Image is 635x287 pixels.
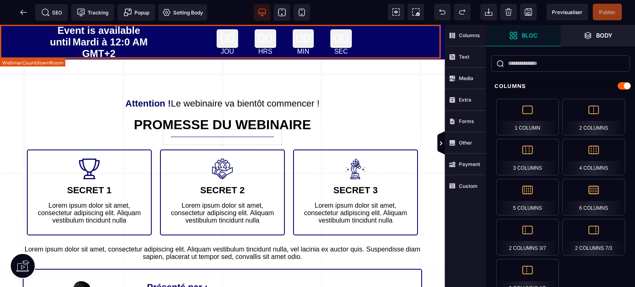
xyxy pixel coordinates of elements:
b: Attention ! [125,74,171,84]
span: Previsualiser [552,9,582,15]
img: b1af0f0446780bf0ccba6bbcfdfb3f42_trophy.png [79,134,100,154]
text: Lorem ipsum dolor sit amet, consectetur adipiscing elit. Aliquam vestibulum tincidunt nulla [169,175,276,202]
span: SEO [41,8,62,17]
div: MIN [293,23,314,31]
strong: Text [459,54,469,60]
b: SECRET 3 [333,160,378,171]
div: HRS [255,23,276,31]
strong: Body [596,32,612,38]
span: Preview [547,4,588,20]
div: 1 Column [496,99,559,135]
strong: Custom [459,183,477,189]
strong: Extra [459,97,471,103]
strong: Payment [459,161,480,167]
div: 2 Columns 3/7 [496,219,559,256]
h2: Le webinaire va bientôt commencer ! [23,69,422,88]
text: Lorem ipsum dolor sit amet, consectetur adipiscing elit. Aliquam vestibulum tincidunt nulla, vel ... [23,219,422,238]
span: Open Layer Manager [561,25,635,46]
span: Publier [599,9,616,15]
div: JOU [217,23,238,31]
span: Popup [124,8,149,17]
strong: Media [459,75,473,81]
strong: Bloc [522,32,537,38]
img: 1345cbd29540740ca3154ca2d2285a9c_trophy(1).png [345,134,366,154]
span: Setting Body [162,8,203,17]
strong: Columns [459,32,480,38]
text: Lorem ipsum dolor sit amet, consectetur adipiscing elit. Aliquam vestibulum tincidunt nulla [36,175,143,202]
div: 00 [217,5,238,23]
span: Mardi à 12:0 AM GMT+2 [72,12,148,34]
div: SEC [330,23,352,31]
div: 2 Columns [562,99,625,135]
span: Tracking [77,8,108,17]
span: Screenshot [408,4,424,20]
img: 76416e5b4a33939f798fd553bcb44a27_team.png [212,134,233,154]
b: Présenté par : [147,257,208,268]
div: 4 Columns [562,139,625,176]
b: SECRET 1 [67,160,112,171]
strong: Other [459,140,472,146]
div: 3 Columns [496,139,559,176]
strong: Forms [459,118,474,124]
span: Open Blocks [486,25,561,46]
b: SECRET 2 [200,160,245,171]
h1: PROMESSE DU WEBINAIRE [23,88,422,112]
div: 5 Columns [496,179,559,216]
div: 00 [255,5,276,23]
div: Columns [486,78,635,94]
div: 00 [293,5,314,23]
div: 6 Columns [562,179,625,216]
div: 2 Columns 7/3 [562,219,625,256]
text: Lorem ipsum dolor sit amet, consectetur adipiscing elit. Aliquam vestibulum tincidunt nulla [302,175,409,202]
span: View components [388,4,404,20]
div: 00 [330,5,352,23]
